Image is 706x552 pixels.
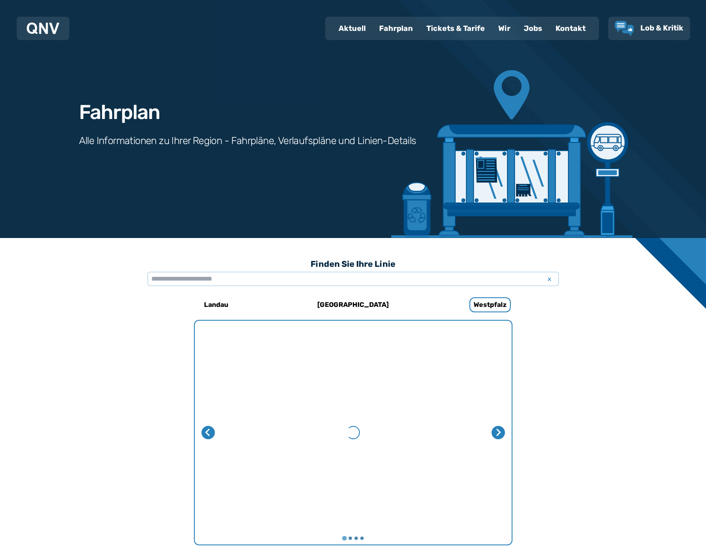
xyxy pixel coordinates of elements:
[469,297,511,312] h6: Westpfalz
[27,20,59,37] a: QNV Logo
[435,295,546,315] a: Westpfalz
[342,536,347,541] button: Gehe zu Seite 1
[201,298,232,311] h6: Landau
[354,537,358,540] button: Gehe zu Seite 3
[517,18,549,39] a: Jobs
[195,321,512,544] div: My Favorite Images
[615,21,683,36] a: Lob & Kritik
[314,298,392,311] h6: [GEOGRAPHIC_DATA]
[492,426,505,439] button: Nächste Seite
[492,18,517,39] a: Wir
[298,295,409,315] a: [GEOGRAPHIC_DATA]
[640,23,683,33] span: Lob & Kritik
[195,535,512,541] ul: Wählen Sie eine Seite zum Anzeigen
[79,102,160,122] h1: Fahrplan
[332,18,372,39] a: Aktuell
[544,274,556,284] span: x
[27,23,59,34] img: QNV Logo
[201,426,215,439] button: Letzte Seite
[79,134,416,147] h3: Alle Informationen zu Ihrer Region - Fahrpläne, Verlaufspläne und Linien-Details
[360,537,364,540] button: Gehe zu Seite 4
[195,321,512,544] li: 1 von 4
[161,295,272,315] a: Landau
[148,255,559,273] h3: Finden Sie Ihre Linie
[549,18,592,39] a: Kontakt
[420,18,492,39] a: Tickets & Tarife
[372,18,420,39] a: Fahrplan
[349,537,352,540] button: Gehe zu Seite 2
